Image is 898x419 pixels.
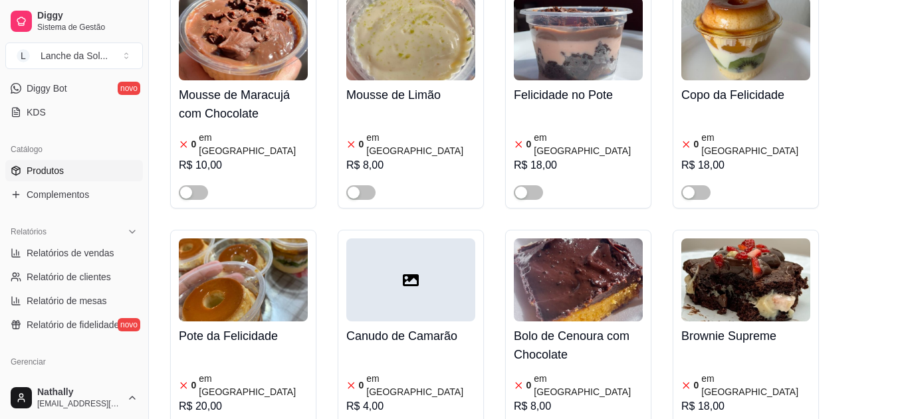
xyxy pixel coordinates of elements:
div: Lanche da Sol ... [41,49,108,62]
a: DiggySistema de Gestão [5,5,143,37]
h4: Pote da Felicidade [179,327,308,345]
h4: Mousse de Limão [346,86,475,104]
div: R$ 8,00 [346,157,475,173]
button: Select a team [5,42,143,69]
article: 0 [359,378,364,392]
div: R$ 4,00 [346,398,475,414]
article: em [GEOGRAPHIC_DATA] [534,131,643,157]
div: Gerenciar [5,351,143,373]
a: Produtos [5,160,143,181]
span: Diggy Bot [27,82,67,95]
span: Relatórios de vendas [27,246,114,260]
article: em [GEOGRAPHIC_DATA] [199,372,308,398]
article: 0 [694,137,699,151]
article: 0 [359,137,364,151]
h4: Brownie Supreme [681,327,810,345]
article: 0 [526,137,532,151]
article: 0 [694,378,699,392]
span: Relatório de clientes [27,270,111,284]
h4: Mousse de Maracujá com Chocolate [179,86,308,123]
a: Relatórios de vendas [5,242,143,264]
div: R$ 18,00 [681,157,810,173]
h4: Bolo de Cenoura com Chocolate [514,327,643,364]
span: Diggy [37,10,138,22]
article: em [GEOGRAPHIC_DATA] [701,372,810,398]
article: em [GEOGRAPHIC_DATA] [534,372,643,398]
div: R$ 18,00 [681,398,810,414]
img: product-image [179,238,308,321]
a: Entregadoresnovo [5,373,143,394]
span: Nathally [37,386,122,398]
button: Nathally[EMAIL_ADDRESS][DOMAIN_NAME] [5,382,143,414]
span: Relatórios [11,226,47,237]
div: R$ 20,00 [179,398,308,414]
a: Relatório de fidelidadenovo [5,314,143,335]
article: em [GEOGRAPHIC_DATA] [366,372,475,398]
span: [EMAIL_ADDRESS][DOMAIN_NAME] [37,398,122,409]
div: Catálogo [5,139,143,160]
h4: Canudo de Camarão [346,327,475,345]
article: 0 [191,378,197,392]
article: 0 [191,137,197,151]
span: Relatório de mesas [27,294,107,307]
a: Complementos [5,184,143,205]
span: Complementos [27,188,89,201]
img: product-image [514,238,643,321]
a: KDS [5,102,143,123]
div: R$ 18,00 [514,157,643,173]
div: R$ 8,00 [514,398,643,414]
article: em [GEOGRAPHIC_DATA] [701,131,810,157]
a: Diggy Botnovo [5,78,143,99]
a: Relatório de mesas [5,290,143,311]
span: KDS [27,106,46,119]
span: Relatório de fidelidade [27,318,119,331]
span: Produtos [27,164,64,177]
article: em [GEOGRAPHIC_DATA] [366,131,475,157]
article: em [GEOGRAPHIC_DATA] [199,131,308,157]
h4: Felicidade no Pote [514,86,643,104]
span: Sistema de Gestão [37,22,138,33]
a: Relatório de clientes [5,266,143,288]
div: R$ 10,00 [179,157,308,173]
span: L [17,49,30,62]
article: 0 [526,378,532,392]
img: product-image [681,238,810,321]
h4: Copo da Felicidade [681,86,810,104]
